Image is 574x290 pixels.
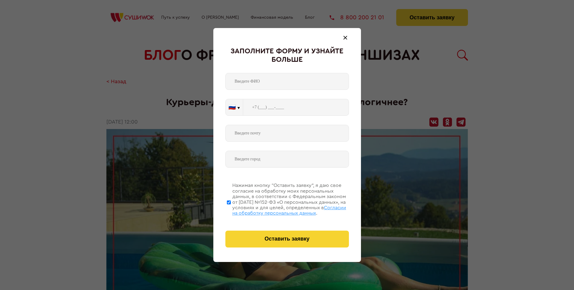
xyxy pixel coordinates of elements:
[225,151,349,168] input: Введите город
[225,47,349,64] div: Заполните форму и узнайте больше
[243,99,349,116] input: +7 (___) ___-____
[225,125,349,142] input: Введите почту
[225,73,349,90] input: Введите ФИО
[225,231,349,247] button: Оставить заявку
[232,183,349,216] div: Нажимая кнопку “Оставить заявку”, я даю свое согласие на обработку моих персональных данных, в со...
[226,99,243,115] button: 🇷🇺
[232,205,346,216] span: Согласии на обработку персональных данных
